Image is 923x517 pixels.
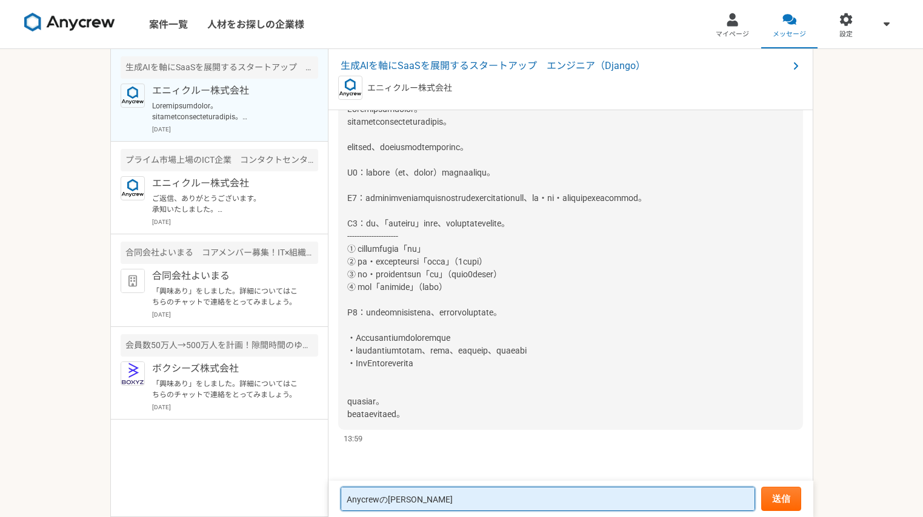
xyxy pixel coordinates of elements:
img: logo_text_blue_01.png [121,84,145,108]
p: エニィクルー株式会社 [152,84,302,98]
p: [DATE] [152,217,318,226]
img: 8DqYSo04kwAAAAASUVORK5CYII= [24,13,115,32]
span: 生成AIを軸にSaaSを展開するスタートアップ エンジニア（Django） [341,59,788,73]
div: 会員数50万人→500万人を計画！隙間時間のゆっくり稼働！[GEOGRAPHIC_DATA]を募集！ [121,334,318,357]
p: [DATE] [152,125,318,134]
p: エニィクルー株式会社 [152,176,302,191]
div: 生成AIを軸にSaaSを展開するスタートアップ エンジニア（Django） [121,56,318,79]
img: logo_text_blue_01.png [121,176,145,200]
p: ボクシーズ株式会社 [152,361,302,376]
textarea: Anycrewの[PERSON_NAME] [341,487,755,511]
div: 合同会社よいまる コアメンバー募集！IT×組織改善×PMO [121,242,318,264]
p: 合同会社よいまる [152,269,302,283]
p: ご返信、ありがとうございます。 承知いたしました。 それでは別件等でご相談させていただければと思いますので、よろしくお願いいたします。 [152,193,302,215]
span: 設定 [839,30,853,39]
span: Loremipsumdolor。 sitametconsecteturadipis。 elitsed、doeiusmodtemporinc。 U0：labore（et、dolor）magnaal... [347,104,647,419]
p: 「興味あり」をしました。詳細についてはこちらのチャットで連絡をとってみましょう。 [152,378,302,400]
img: logo_t_p__Small_.jpg [121,361,145,386]
span: マイページ [716,30,749,39]
span: 13:59 [344,433,362,444]
img: default_org_logo-42cde973f59100197ec2c8e796e4974ac8490bb5b08a0eb061ff975e4574aa76.png [121,269,145,293]
button: 送信 [761,487,801,511]
span: メッセージ [773,30,806,39]
img: logo_text_blue_01.png [338,76,362,100]
p: [DATE] [152,310,318,319]
p: [DATE] [152,403,318,412]
p: 「興味あり」をしました。詳細についてはこちらのチャットで連絡をとってみましょう。 [152,286,302,308]
p: Loremipsumdolor。 sitametconsecteturadipis。 elitsed、doeiusmodtemporinc。 U0：labore（et、dolor）magnaal... [152,100,302,122]
div: プライム市場上場のICT企業 コンタクトセンター領域のネットワークエンジニア [121,149,318,171]
p: エニィクルー株式会社 [367,82,452,94]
